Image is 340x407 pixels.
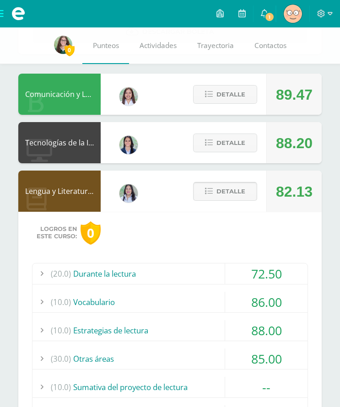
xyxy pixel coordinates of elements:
span: (20.0) [51,263,71,284]
button: Detalle [193,134,257,152]
div: 88.00 [225,320,308,341]
span: Trayectoria [197,41,234,50]
span: (10.0) [51,377,71,397]
div: 85.00 [225,348,308,369]
div: 0 [81,221,101,245]
span: Logros en este curso: [37,225,77,240]
div: Vocabulario [32,292,308,312]
a: Contactos [244,27,297,64]
div: 89.47 [276,74,313,115]
span: Detalle [216,86,245,103]
button: Detalle [193,85,257,104]
div: Durante la lectura [32,263,308,284]
span: Detalle [216,183,245,200]
img: 7489ccb779e23ff9f2c3e89c21f82ed0.png [119,136,138,154]
span: Contactos [254,41,286,50]
img: df6a3bad71d85cf97c4a6d1acf904499.png [119,184,138,203]
span: Punteos [93,41,119,50]
div: 82.13 [276,171,313,212]
span: Detalle [216,134,245,151]
span: (10.0) [51,320,71,341]
span: Actividades [140,41,177,50]
img: acecb51a315cac2de2e3deefdb732c9f.png [119,87,138,106]
div: Lengua y Literatura 4 [18,171,101,212]
div: Estrategias de lectura [32,320,308,341]
img: 7a8bb309cd2690a783a0c444a844ac85.png [54,36,72,54]
a: Trayectoria [187,27,244,64]
div: Sumativa del proyecto de lectura [32,377,308,397]
div: 86.00 [225,292,308,312]
button: Detalle [193,182,257,201]
span: 1 [264,12,275,22]
span: (30.0) [51,348,71,369]
div: 88.20 [276,123,313,164]
div: -- [225,377,308,397]
a: Punteos [82,27,129,64]
img: 6366ed5ed987100471695a0532754633.png [284,5,302,23]
a: Actividades [129,27,187,64]
div: Comunicación y Lenguaje L3 Inglés 4 [18,74,101,115]
div: Otras áreas [32,348,308,369]
span: 0 [65,44,75,56]
div: Tecnologías de la Información y la Comunicación 4 [18,122,101,163]
div: 72.50 [225,263,308,284]
span: (10.0) [51,292,71,312]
